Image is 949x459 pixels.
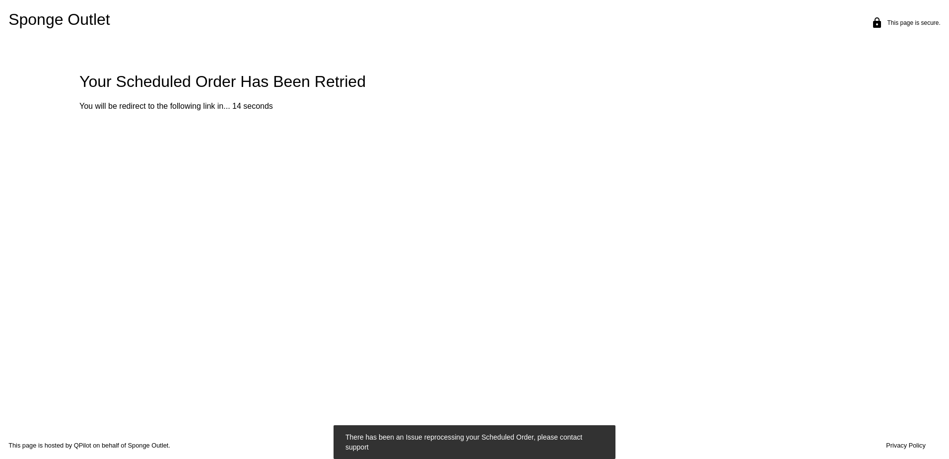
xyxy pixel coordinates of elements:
[79,73,949,91] h1: Your Scheduled Order Has Been Retried
[8,442,451,449] p: This page is hosted by QPilot on behalf of Sponge Outlet.
[871,17,883,29] mat-icon: lock
[345,432,604,452] simple-snack-bar: There has been an Issue reprocessing your Scheduled Order, please contact support
[8,10,466,35] h1: Sponge Outlet
[887,19,940,26] p: This page is secure.
[79,102,949,111] p: You will be redirect to the following link in... 14 seconds
[886,442,926,449] a: Privacy Policy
